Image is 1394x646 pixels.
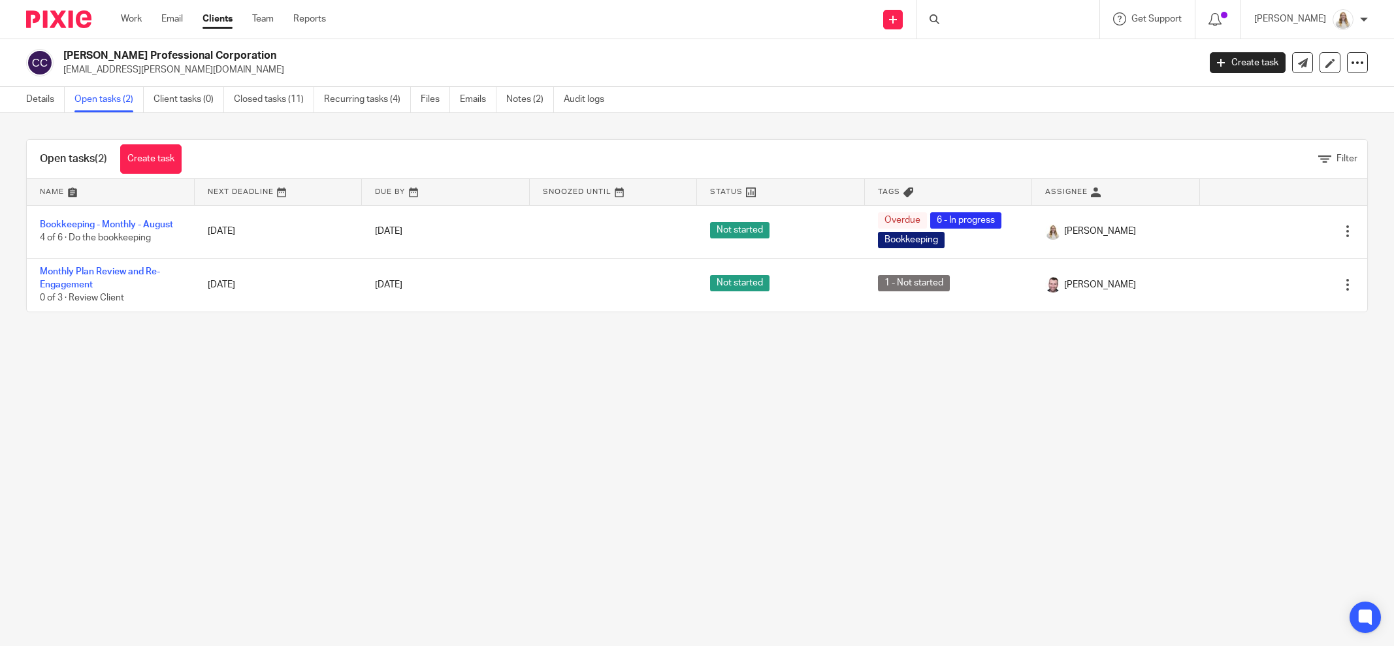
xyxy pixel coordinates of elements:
[161,12,183,25] a: Email
[1254,12,1326,25] p: [PERSON_NAME]
[252,12,274,25] a: Team
[324,87,411,112] a: Recurring tasks (4)
[710,222,770,238] span: Not started
[710,275,770,291] span: Not started
[40,152,107,166] h1: Open tasks
[120,144,182,174] a: Create task
[63,63,1190,76] p: [EMAIL_ADDRESS][PERSON_NAME][DOMAIN_NAME]
[63,49,965,63] h2: [PERSON_NAME] Professional Corporation
[878,212,927,229] span: Overdue
[40,293,124,302] span: 0 of 3 · Review Client
[1064,225,1136,238] span: [PERSON_NAME]
[40,234,151,243] span: 4 of 6 · Do the bookkeeping
[375,227,402,236] span: [DATE]
[74,87,144,112] a: Open tasks (2)
[1337,154,1357,163] span: Filter
[1045,224,1061,240] img: Headshot%2011-2024%20white%20background%20square%202.JPG
[26,10,91,28] img: Pixie
[375,280,402,289] span: [DATE]
[203,12,233,25] a: Clients
[930,212,1001,229] span: 6 - In progress
[421,87,450,112] a: Files
[1064,278,1136,291] span: [PERSON_NAME]
[1333,9,1353,30] img: Headshot%2011-2024%20white%20background%20square%202.JPG
[26,49,54,76] img: svg%3E
[878,232,945,248] span: Bookkeeping
[1045,277,1061,293] img: Shawn%20Headshot%2011-2020%20Cropped%20Resized2.jpg
[506,87,554,112] a: Notes (2)
[460,87,496,112] a: Emails
[154,87,224,112] a: Client tasks (0)
[40,267,160,289] a: Monthly Plan Review and Re-Engagement
[40,220,173,229] a: Bookkeeping - Monthly - August
[234,87,314,112] a: Closed tasks (11)
[710,188,743,195] span: Status
[878,275,950,291] span: 1 - Not started
[1131,14,1182,24] span: Get Support
[195,205,363,258] td: [DATE]
[543,188,611,195] span: Snoozed Until
[293,12,326,25] a: Reports
[195,258,363,312] td: [DATE]
[121,12,142,25] a: Work
[95,153,107,164] span: (2)
[564,87,614,112] a: Audit logs
[878,188,900,195] span: Tags
[1210,52,1286,73] a: Create task
[26,87,65,112] a: Details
